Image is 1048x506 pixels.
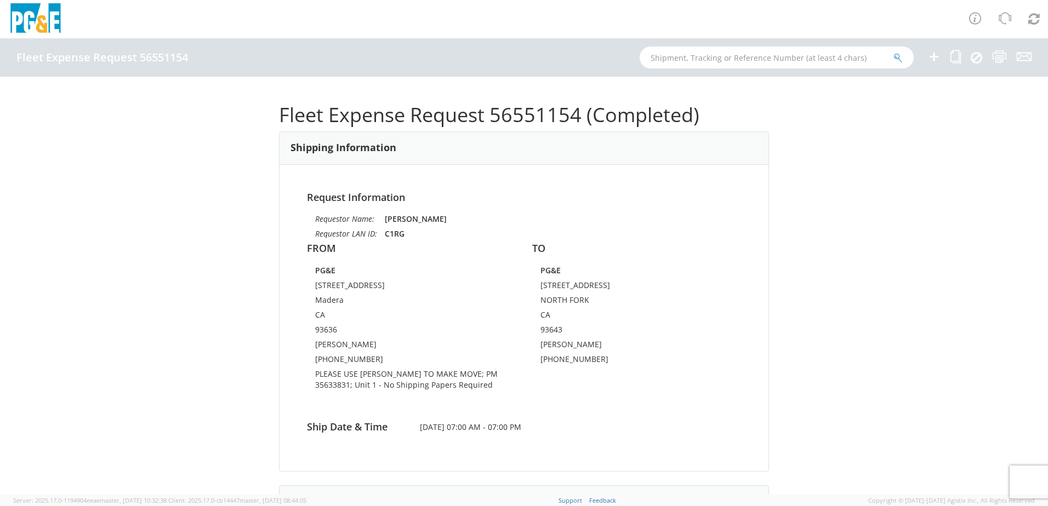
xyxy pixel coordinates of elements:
td: PLEASE USE [PERSON_NAME] TO MAKE MOVE; PM 35633831; Unit 1 - No Shipping Papers Required [315,369,508,394]
strong: C1RG [385,228,405,239]
strong: PG&E [540,265,561,275]
h4: FROM [307,243,516,254]
strong: PG&E [315,265,335,275]
td: [PERSON_NAME] [315,339,508,354]
span: [DATE] 07:00 AM - 07:00 PM [412,422,637,433]
td: [PHONE_NUMBER] [315,354,508,369]
td: 93643 [540,324,695,339]
h4: Fleet Expense Request 56551154 [16,51,188,64]
h3: Shipping Information [291,142,396,153]
span: master, [DATE] 08:44:05 [240,496,306,504]
td: CA [315,309,508,324]
i: Requestor Name: [315,214,374,224]
td: [STREET_ADDRESS] [315,280,508,295]
a: Support [559,496,582,504]
span: Client: 2025.17.0-cb14447 [168,496,306,504]
h4: TO [532,243,741,254]
span: master, [DATE] 10:32:38 [100,496,167,504]
input: Shipment, Tracking or Reference Number (at least 4 chars) [640,47,914,68]
i: Requestor LAN ID: [315,228,377,239]
h4: Request Information [307,192,741,203]
td: [PHONE_NUMBER] [540,354,695,369]
span: Copyright © [DATE]-[DATE] Agistix Inc., All Rights Reserved [868,496,1035,505]
h4: Ship Date & Time [299,422,412,433]
td: NORTH FORK [540,295,695,309]
td: Madera [315,295,508,309]
a: Feedback [589,496,616,504]
td: 93636 [315,324,508,339]
td: CA [540,309,695,324]
span: Server: 2025.17.0-1194904eeae [13,496,167,504]
td: [STREET_ADDRESS] [540,280,695,295]
td: [PERSON_NAME] [540,339,695,354]
h1: Fleet Expense Request 56551154 (Completed) [279,104,769,126]
img: pge-logo-06675f144f4cfa6a6814.png [8,3,63,36]
strong: [PERSON_NAME] [385,214,447,224]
